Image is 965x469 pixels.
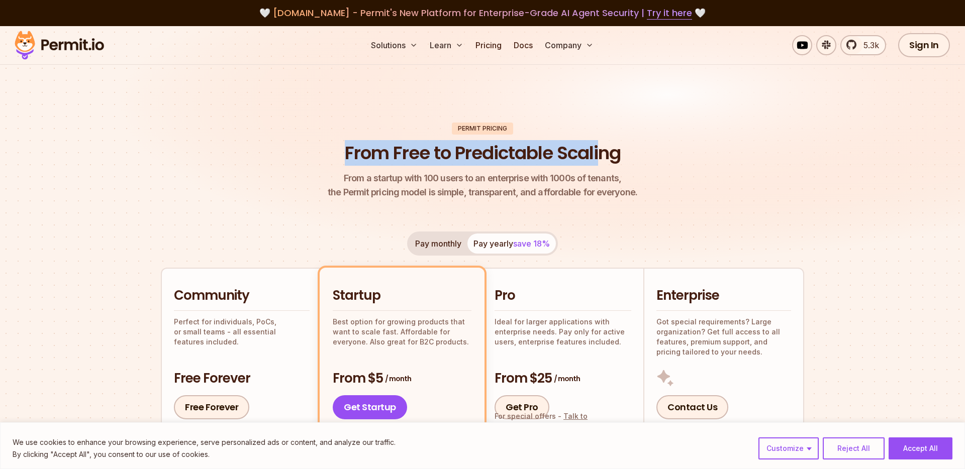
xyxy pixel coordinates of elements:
a: Contact Us [656,395,728,419]
span: / month [554,374,580,384]
a: Get Startup [333,395,407,419]
a: 5.3k [840,35,886,55]
a: Try it here [647,7,692,20]
span: [DOMAIN_NAME] - Permit's New Platform for Enterprise-Grade AI Agent Security | [273,7,692,19]
button: Reject All [823,437,885,459]
p: Ideal for larger applications with enterprise needs. Pay only for active users, enterprise featur... [495,317,631,347]
h1: From Free to Predictable Scaling [345,141,621,166]
button: Solutions [367,35,422,55]
a: Pricing [471,35,506,55]
div: Permit Pricing [452,123,513,135]
p: the Permit pricing model is simple, transparent, and affordable for everyone. [328,171,637,199]
h2: Enterprise [656,287,791,305]
button: Customize [758,437,819,459]
a: Docs [510,35,537,55]
p: By clicking "Accept All", you consent to our use of cookies. [13,448,396,460]
p: Best option for growing products that want to scale fast. Affordable for everyone. Also great for... [333,317,471,347]
p: Perfect for individuals, PoCs, or small teams - all essential features included. [174,317,310,347]
span: From a startup with 100 users to an enterprise with 1000s of tenants, [328,171,637,185]
h3: From $25 [495,370,631,388]
h2: Startup [333,287,471,305]
img: Permit logo [10,28,109,62]
div: For special offers - [495,411,631,431]
button: Learn [426,35,467,55]
a: Sign In [898,33,950,57]
h3: Free Forever [174,370,310,388]
p: Got special requirements? Large organization? Get full access to all features, premium support, a... [656,317,791,357]
h2: Pro [495,287,631,305]
span: / month [385,374,411,384]
h3: From $5 [333,370,471,388]
div: 🤍 🤍 [24,6,941,20]
a: Free Forever [174,395,249,419]
h2: Community [174,287,310,305]
a: Get Pro [495,395,549,419]
p: We use cookies to enhance your browsing experience, serve personalized ads or content, and analyz... [13,436,396,448]
button: Company [541,35,598,55]
button: Pay monthly [409,233,467,254]
span: 5.3k [857,39,879,51]
button: Accept All [889,437,952,459]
